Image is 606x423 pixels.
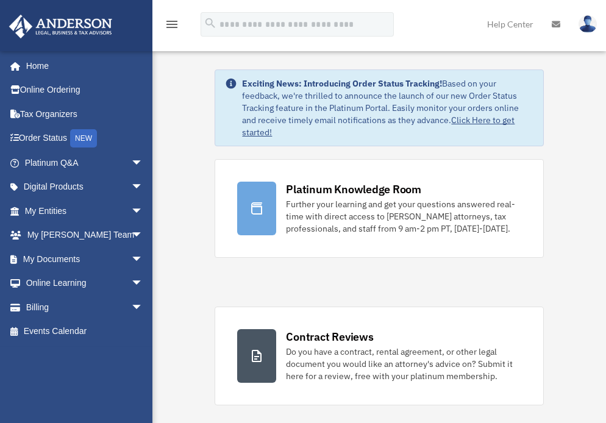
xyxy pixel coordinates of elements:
[131,151,155,176] span: arrow_drop_down
[70,129,97,148] div: NEW
[286,182,421,197] div: Platinum Knowledge Room
[215,307,543,405] a: Contract Reviews Do you have a contract, rental agreement, or other legal document you would like...
[579,15,597,33] img: User Pic
[131,295,155,320] span: arrow_drop_down
[9,271,162,296] a: Online Learningarrow_drop_down
[9,78,162,102] a: Online Ordering
[9,319,162,344] a: Events Calendar
[5,15,116,38] img: Anderson Advisors Platinum Portal
[286,329,373,344] div: Contract Reviews
[9,54,155,78] a: Home
[9,223,162,247] a: My [PERSON_NAME] Teamarrow_drop_down
[131,271,155,296] span: arrow_drop_down
[131,175,155,200] span: arrow_drop_down
[9,126,162,151] a: Order StatusNEW
[204,16,217,30] i: search
[165,17,179,32] i: menu
[165,21,179,32] a: menu
[286,346,521,382] div: Do you have a contract, rental agreement, or other legal document you would like an attorney's ad...
[9,175,162,199] a: Digital Productsarrow_drop_down
[131,199,155,224] span: arrow_drop_down
[9,199,162,223] a: My Entitiesarrow_drop_down
[9,295,162,319] a: Billingarrow_drop_down
[131,223,155,248] span: arrow_drop_down
[9,151,162,175] a: Platinum Q&Aarrow_drop_down
[242,78,442,89] strong: Exciting News: Introducing Order Status Tracking!
[286,198,521,235] div: Further your learning and get your questions answered real-time with direct access to [PERSON_NAM...
[9,102,162,126] a: Tax Organizers
[9,247,162,271] a: My Documentsarrow_drop_down
[242,115,515,138] a: Click Here to get started!
[215,159,543,258] a: Platinum Knowledge Room Further your learning and get your questions answered real-time with dire...
[131,247,155,272] span: arrow_drop_down
[242,77,533,138] div: Based on your feedback, we're thrilled to announce the launch of our new Order Status Tracking fe...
